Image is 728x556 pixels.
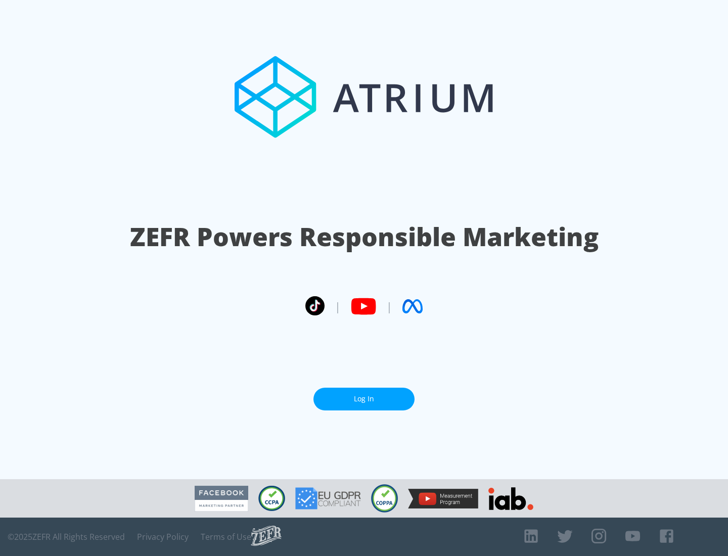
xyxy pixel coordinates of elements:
img: GDPR Compliant [295,487,361,509]
img: YouTube Measurement Program [408,489,478,508]
h1: ZEFR Powers Responsible Marketing [130,219,599,254]
a: Log In [313,388,415,410]
span: | [386,299,392,314]
img: COPPA Compliant [371,484,398,513]
a: Terms of Use [201,532,251,542]
img: Facebook Marketing Partner [195,486,248,512]
span: | [335,299,341,314]
img: IAB [488,487,533,510]
span: © 2025 ZEFR All Rights Reserved [8,532,125,542]
img: CCPA Compliant [258,486,285,511]
a: Privacy Policy [137,532,189,542]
